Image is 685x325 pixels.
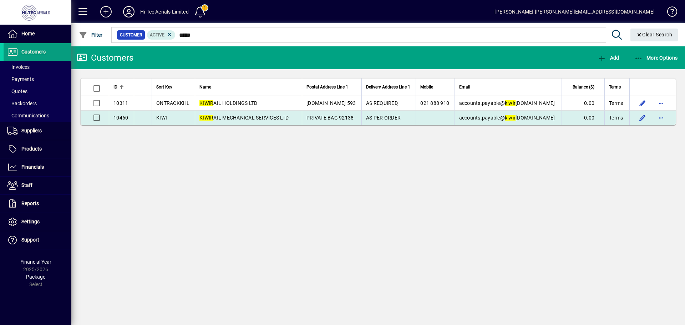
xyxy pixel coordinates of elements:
[459,83,470,91] span: Email
[4,85,71,97] a: Quotes
[637,97,648,109] button: Edit
[609,114,623,121] span: Terms
[147,30,176,40] mat-chip: Activation Status: Active
[4,140,71,158] a: Products
[199,100,257,106] span: AIL HOLDINGS LTD
[120,31,142,39] span: Customer
[21,219,40,224] span: Settings
[113,83,130,91] div: ID
[199,83,298,91] div: Name
[420,83,450,91] div: Mobile
[21,128,42,133] span: Suppliers
[4,122,71,140] a: Suppliers
[21,200,39,206] span: Reports
[156,100,190,106] span: ONTRACKKHL
[199,115,289,121] span: AIL MECHANICAL SERVICES LTD
[21,237,39,243] span: Support
[95,5,117,18] button: Add
[306,83,348,91] span: Postal Address Line 1
[4,97,71,110] a: Backorders
[4,73,71,85] a: Payments
[4,158,71,176] a: Financials
[562,111,604,125] td: 0.00
[156,115,167,121] span: KIWI
[7,64,30,70] span: Invoices
[633,51,680,64] button: More Options
[156,83,172,91] span: Sort Key
[566,83,601,91] div: Balance ($)
[636,32,673,37] span: Clear Search
[4,213,71,231] a: Settings
[150,32,164,37] span: Active
[21,164,44,170] span: Financials
[117,5,140,18] button: Profile
[21,31,35,36] span: Home
[4,25,71,43] a: Home
[662,1,676,25] a: Knowledge Base
[505,115,516,121] em: kiwir
[4,61,71,73] a: Invoices
[420,83,433,91] span: Mobile
[21,182,32,188] span: Staff
[113,100,128,106] span: 10311
[494,6,655,17] div: [PERSON_NAME] [PERSON_NAME][EMAIL_ADDRESS][DOMAIN_NAME]
[306,100,356,106] span: [DOMAIN_NAME] 593
[420,100,449,106] span: 021 888 910
[634,55,678,61] span: More Options
[366,83,410,91] span: Delivery Address Line 1
[79,32,103,38] span: Filter
[7,113,49,118] span: Communications
[655,112,667,123] button: More options
[596,51,621,64] button: Add
[573,83,594,91] span: Balance ($)
[77,52,133,64] div: Customers
[77,29,105,41] button: Filter
[20,259,51,265] span: Financial Year
[4,177,71,194] a: Staff
[637,112,648,123] button: Edit
[21,146,42,152] span: Products
[4,195,71,213] a: Reports
[459,115,555,121] span: accounts.payable@ [DOMAIN_NAME]
[4,110,71,122] a: Communications
[4,231,71,249] a: Support
[7,88,27,94] span: Quotes
[366,100,399,106] span: AS REQUIRED,
[505,100,516,106] em: kiwir
[199,100,213,106] em: KIWIR
[366,115,401,121] span: AS PER ORDER
[113,83,117,91] span: ID
[7,76,34,82] span: Payments
[7,101,37,106] span: Backorders
[26,274,45,280] span: Package
[199,115,213,121] em: KIWIR
[306,115,354,121] span: PRIVATE BAG 92138
[21,49,46,55] span: Customers
[609,83,621,91] span: Terms
[598,55,619,61] span: Add
[459,83,557,91] div: Email
[655,97,667,109] button: More options
[459,100,555,106] span: accounts.payable@ [DOMAIN_NAME]
[630,29,678,41] button: Clear
[140,6,189,17] div: Hi-Tec Aerials Limited
[199,83,211,91] span: Name
[113,115,128,121] span: 10460
[609,100,623,107] span: Terms
[562,96,604,111] td: 0.00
